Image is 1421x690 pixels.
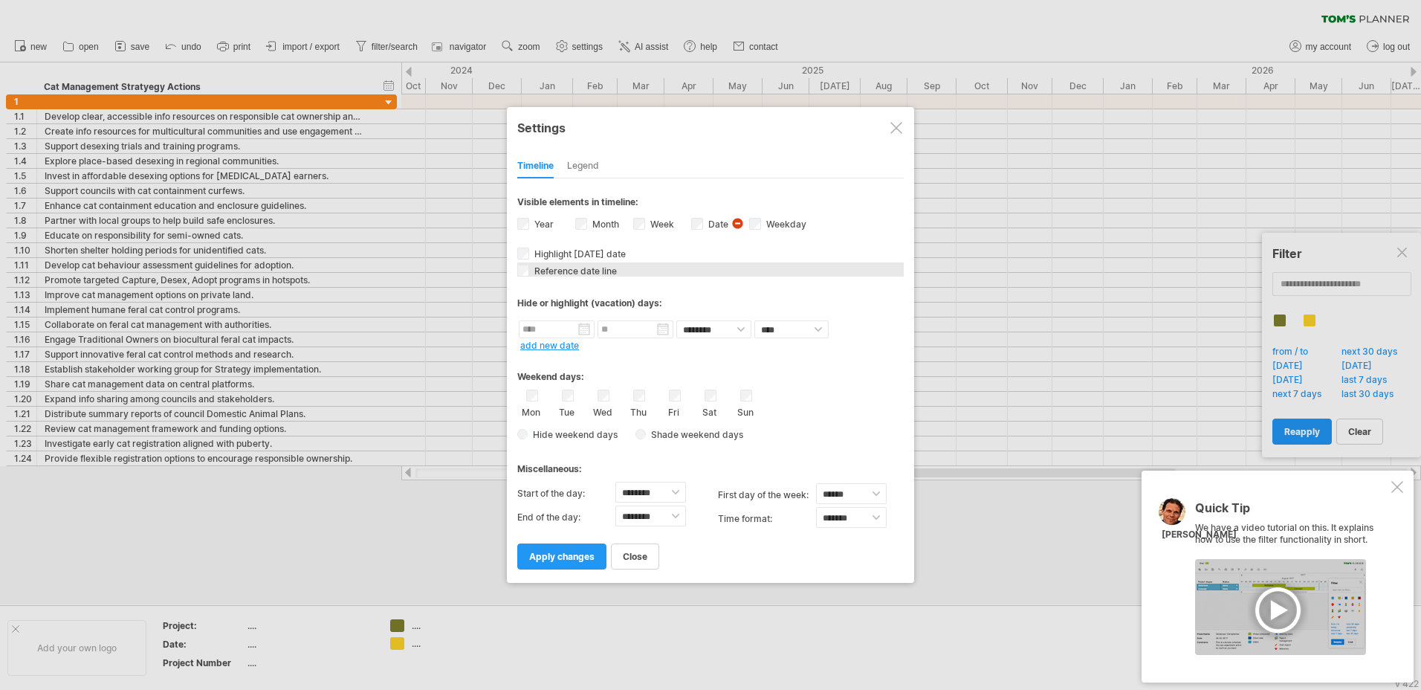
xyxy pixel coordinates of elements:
span: apply changes [529,551,595,562]
label: Tue [557,404,576,418]
a: apply changes [517,544,606,570]
label: Week [647,219,674,230]
label: Date [705,219,728,230]
label: Mon [522,404,540,418]
a: close [611,544,659,570]
label: Month [589,219,619,230]
label: first day of the week: [718,483,816,507]
span: Highlight [DATE] date [531,248,626,259]
span: Shade weekend days [646,429,743,440]
span: Hide weekend days [528,429,618,440]
label: Start of the day: [517,482,615,506]
label: Sun [736,404,754,418]
div: Timeline [517,155,554,178]
label: Weekday [763,219,806,230]
div: Weekend days: [517,357,904,386]
div: [PERSON_NAME] [1162,529,1237,541]
a: add new date [520,340,579,351]
span: close [623,551,647,562]
label: Thu [629,404,647,418]
label: Sat [700,404,719,418]
label: Fri [664,404,683,418]
div: Visible elements in timeline: [517,196,904,212]
span: Reference date line [531,265,617,277]
label: End of the day: [517,506,615,529]
label: Wed [593,404,612,418]
div: Quick Tip [1195,502,1388,522]
div: Miscellaneous: [517,449,904,478]
div: Hide or highlight (vacation) days: [517,297,904,309]
div: We have a video tutorial on this. It explains how to use the filter functionality in short. [1195,502,1388,655]
label: Year [531,219,554,230]
div: Legend [567,155,599,178]
div: Settings [517,114,904,141]
label: Time format: [718,507,816,531]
